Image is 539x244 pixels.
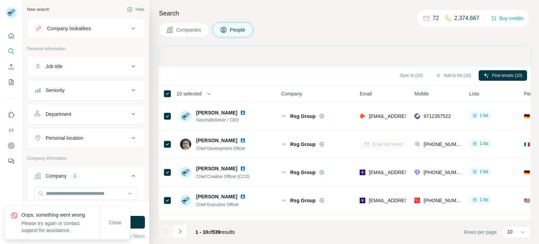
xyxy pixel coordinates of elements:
button: Sync to (10) [395,70,428,81]
button: Close [104,216,127,229]
button: My lists [6,76,17,88]
h4: Search [159,8,531,18]
span: [EMAIL_ADDRESS][DOMAIN_NAME] [369,113,452,119]
span: [PHONE_NUMBER] [424,170,468,175]
button: Job title [27,58,145,75]
img: provider people-data-labs logo [414,141,420,148]
span: Lists [469,90,479,97]
span: Company [281,90,302,97]
img: LinkedIn logo [240,166,246,171]
div: Personal location [46,134,83,141]
span: 1 list [480,140,488,147]
span: Rsg Group [290,169,315,176]
img: Logo of Rsg Group [281,113,287,119]
span: Find emails (10) [492,72,522,79]
img: provider hunter logo [360,113,365,120]
span: [PERSON_NAME] [196,165,237,172]
img: Avatar [180,111,191,122]
span: 🇩🇪 [524,113,530,120]
span: Email [360,90,372,97]
button: Department [27,106,145,123]
div: 1 [71,173,79,179]
button: Company lookalikes [27,20,145,37]
p: Oops, something went wrong [21,211,100,218]
button: Find emails (10) [479,70,527,81]
span: [PHONE_NUMBER] [424,141,468,147]
img: Logo of Rsg Group [281,141,287,147]
div: New search [27,6,49,13]
img: LinkedIn logo [240,194,246,199]
button: Use Surfe on LinkedIn [6,108,17,121]
button: Quick start [6,29,17,42]
img: Logo of Rsg Group [281,198,287,203]
img: Avatar [180,195,191,206]
span: [EMAIL_ADDRESS][DOMAIN_NAME] [369,170,452,175]
img: LinkedIn logo [240,138,246,143]
button: Enrich CSV [6,60,17,73]
span: [EMAIL_ADDRESS][DOMAIN_NAME] [369,198,452,203]
span: Close [109,219,122,226]
div: Seniority [46,87,65,94]
img: provider prospeo logo [414,197,420,204]
button: Feedback [6,155,17,167]
img: Avatar [180,167,191,178]
span: Chief Executive Officer [196,202,239,207]
p: Please try again or contact support for assistance. [21,220,100,234]
span: [PERSON_NAME] [196,109,237,116]
div: Department [46,111,71,118]
span: 🇩🇪 [524,169,530,176]
span: People [230,26,246,33]
img: LinkedIn logo [240,110,246,116]
button: Personal location [27,130,145,146]
span: Mobile [414,90,429,97]
span: 9712357522 [424,113,451,119]
button: Navigate to next page [173,224,187,238]
span: Companies [176,26,202,33]
button: Search [6,45,17,58]
img: Logo of Rsg Group [281,170,287,175]
span: 1 list [480,169,488,175]
p: 72 [433,14,439,22]
span: [PERSON_NAME] [196,193,237,200]
span: Sync to (10) [400,72,423,79]
span: Geschäftsführer / CEO [196,117,248,123]
span: [PERSON_NAME] [196,137,237,144]
span: of [208,229,212,235]
span: Rsg Group [290,141,315,148]
button: Company1 [27,167,145,187]
span: results [195,229,235,235]
img: provider leadmagic logo [360,169,365,176]
span: [PHONE_NUMBER] [424,198,468,203]
span: Chief Creative Officer (CCO) [196,174,249,179]
img: provider leadmagic logo [360,197,365,204]
button: Dashboard [6,139,17,152]
iframe: Banner [159,47,531,66]
div: Company [46,172,67,179]
span: 1 list [480,112,488,119]
span: 539 [212,229,220,235]
img: provider rocketreach logo [414,113,420,120]
div: Job title [46,63,62,70]
p: 2,374,667 [454,14,479,22]
button: Use Surfe API [6,124,17,137]
button: Hide [122,4,149,15]
span: 10 selected [177,90,202,97]
img: provider forager logo [414,169,420,176]
button: Buy credits [491,13,524,23]
img: Avatar [180,139,191,150]
span: Rsg Group [290,113,315,120]
span: Rows per page [464,229,497,236]
button: Seniority [27,82,145,99]
span: Chief Development Officer [196,146,246,151]
span: Rsg Group [290,197,315,204]
p: Personal information [27,46,145,52]
span: 🇮🇹 [524,141,530,148]
span: 1 - 10 [195,229,208,235]
span: 1 list [480,197,488,203]
p: 10 [507,228,513,235]
div: Company lookalikes [47,25,91,32]
button: Add to list (10) [431,70,476,81]
p: Company information [27,155,145,161]
span: 🇺🇸 [524,197,530,204]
